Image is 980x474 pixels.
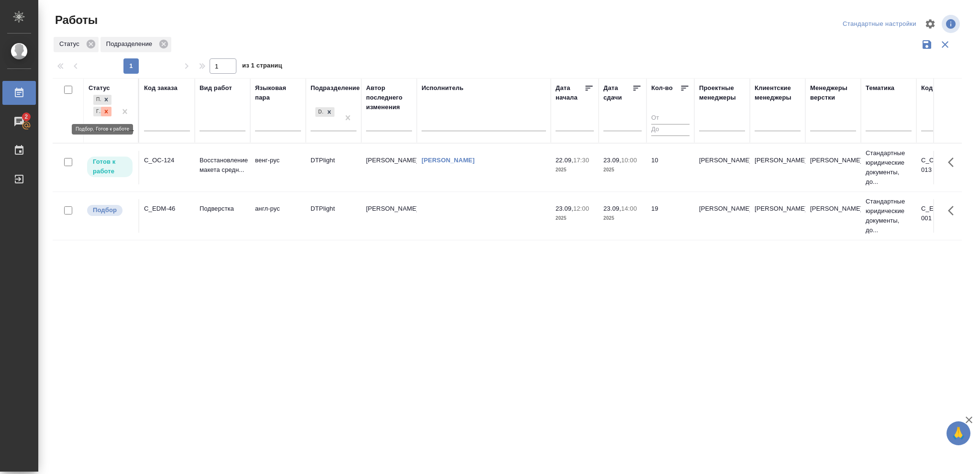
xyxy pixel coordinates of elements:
[422,83,464,93] div: Исполнитель
[916,199,972,233] td: C_EDM-46-WK-001
[755,83,801,102] div: Клиентские менеджеры
[694,199,750,233] td: [PERSON_NAME]
[651,112,690,124] input: От
[603,83,632,102] div: Дата сдачи
[250,199,306,233] td: англ-рус
[556,83,584,102] div: Дата начала
[144,83,178,93] div: Код заказа
[255,83,301,102] div: Языковая пара
[242,60,282,74] span: из 1 страниц
[694,151,750,184] td: [PERSON_NAME]
[918,35,936,54] button: Сохранить фильтры
[93,107,101,117] div: Готов к работе
[144,156,190,165] div: C_OC-124
[144,204,190,214] div: C_EDM-46
[100,37,171,52] div: Подразделение
[810,83,856,102] div: Менеджеры верстки
[361,151,417,184] td: [PERSON_NAME]
[866,197,912,235] p: Стандартные юридические документы, до...
[93,205,117,215] p: Подбор
[556,205,573,212] p: 23.09,
[603,205,621,212] p: 23.09,
[919,12,942,35] span: Настроить таблицу
[603,157,621,164] p: 23.09,
[366,83,412,112] div: Автор последнего изменения
[942,15,962,33] span: Посмотреть информацию
[200,83,232,93] div: Вид работ
[306,151,361,184] td: DTPlight
[556,165,594,175] p: 2025
[59,39,83,49] p: Статус
[947,421,970,445] button: 🙏
[250,151,306,184] td: венг-рус
[950,423,967,443] span: 🙏
[866,148,912,187] p: Стандартные юридические документы, до...
[646,151,694,184] td: 10
[361,199,417,233] td: [PERSON_NAME]
[89,83,110,93] div: Статус
[603,165,642,175] p: 2025
[621,205,637,212] p: 14:00
[556,214,594,223] p: 2025
[573,157,589,164] p: 17:30
[53,12,98,28] span: Работы
[916,151,972,184] td: C_OC-124-WK-013
[651,83,673,93] div: Кол-во
[54,37,99,52] div: Статус
[699,83,745,102] div: Проектные менеджеры
[315,107,324,117] div: DTPlight
[840,17,919,32] div: split button
[93,157,127,176] p: Готов к работе
[750,151,805,184] td: [PERSON_NAME]
[200,204,245,214] p: Подверстка
[621,157,637,164] p: 10:00
[651,124,690,136] input: До
[314,106,335,118] div: DTPlight
[866,83,894,93] div: Тематика
[93,95,101,105] div: Подбор
[810,204,856,214] p: [PERSON_NAME]
[306,199,361,233] td: DTPlight
[200,156,245,175] p: Восстановление макета средн...
[86,204,134,217] div: Можно подбирать исполнителей
[921,83,958,93] div: Код работы
[2,110,36,134] a: 2
[942,151,965,174] button: Здесь прячутся важные кнопки
[942,199,965,222] button: Здесь прячутся важные кнопки
[810,156,856,165] p: [PERSON_NAME]
[936,35,954,54] button: Сбросить фильтры
[422,157,475,164] a: [PERSON_NAME]
[646,199,694,233] td: 19
[750,199,805,233] td: [PERSON_NAME]
[19,112,33,122] span: 2
[311,83,360,93] div: Подразделение
[106,39,156,49] p: Подразделение
[556,157,573,164] p: 22.09,
[573,205,589,212] p: 12:00
[603,214,642,223] p: 2025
